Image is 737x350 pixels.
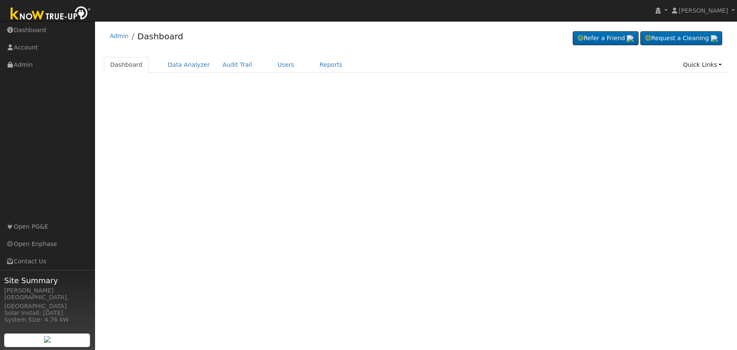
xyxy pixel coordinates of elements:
[4,275,90,286] span: Site Summary
[104,57,149,73] a: Dashboard
[271,57,301,73] a: Users
[573,31,639,46] a: Refer a Friend
[137,31,183,41] a: Dashboard
[313,57,349,73] a: Reports
[4,315,90,324] div: System Size: 4.76 kW
[677,57,728,73] a: Quick Links
[627,35,634,42] img: retrieve
[216,57,258,73] a: Audit Trail
[640,31,722,46] a: Request a Cleaning
[711,35,718,42] img: retrieve
[6,5,95,24] img: Know True-Up
[4,286,90,295] div: [PERSON_NAME]
[679,7,728,14] span: [PERSON_NAME]
[4,293,90,311] div: [GEOGRAPHIC_DATA], [GEOGRAPHIC_DATA]
[161,57,216,73] a: Data Analyzer
[110,33,129,39] a: Admin
[4,309,90,317] div: Solar Install: [DATE]
[44,336,51,343] img: retrieve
